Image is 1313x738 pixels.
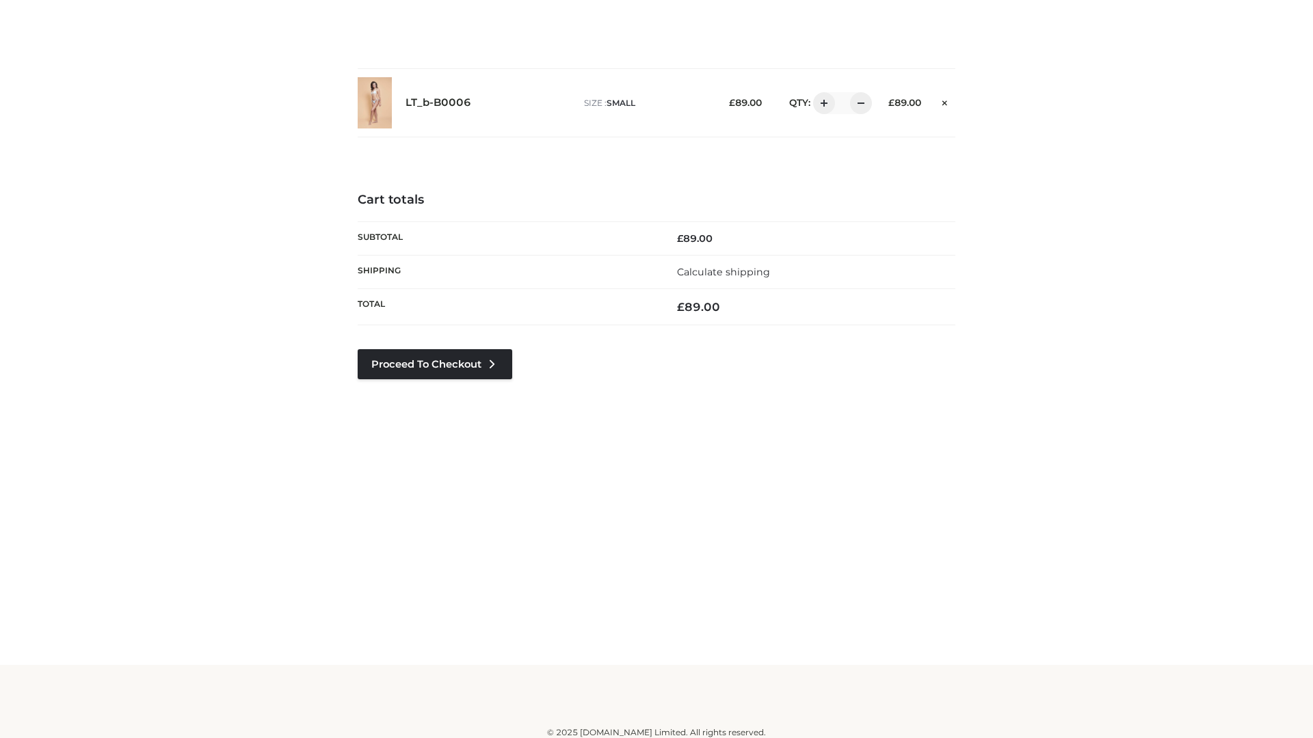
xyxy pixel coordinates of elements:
a: LT_b-B0006 [406,96,471,109]
span: SMALL [607,98,635,108]
p: size : [584,97,708,109]
a: Calculate shipping [677,266,770,278]
bdi: 89.00 [729,97,762,108]
th: Shipping [358,255,656,288]
h4: Cart totals [358,193,955,208]
bdi: 89.00 [677,300,720,314]
th: Subtotal [358,221,656,255]
span: £ [888,97,894,108]
th: Total [358,289,656,325]
bdi: 89.00 [888,97,921,108]
bdi: 89.00 [677,232,713,245]
div: QTY: [775,92,867,114]
span: £ [677,232,683,245]
a: Remove this item [935,92,955,110]
a: Proceed to Checkout [358,349,512,379]
span: £ [729,97,735,108]
span: £ [677,300,685,314]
